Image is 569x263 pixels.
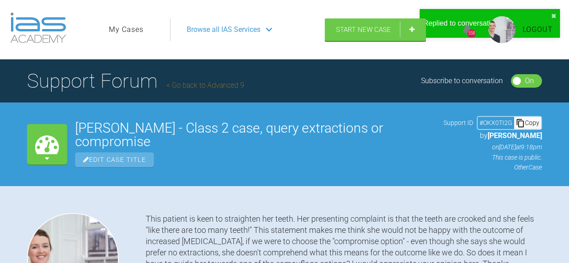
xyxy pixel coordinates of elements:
div: On [525,75,534,87]
span: Browse all IAS Services [187,24,260,36]
div: Copy [514,117,541,129]
p: Other Case [444,162,542,172]
a: Logout [523,24,553,36]
div: # OKX0TI2G [478,118,514,128]
span: Edit Case Title [75,152,154,167]
img: profile.png [488,16,515,43]
span: Support ID [444,118,473,128]
a: Start New Case [325,18,426,41]
p: This case is public. [444,152,542,162]
img: logo-light.3e3ef733.png [10,13,66,43]
a: My Cases [109,24,143,36]
span: Start New Case [336,26,391,34]
p: by [444,130,542,142]
p: on [DATE] at 9:18pm [444,142,542,152]
h1: Support Forum [27,65,244,97]
div: 558 [467,29,476,38]
div: Subscribe to conversation [421,75,503,87]
span: [PERSON_NAME] [488,131,542,140]
h2: [PERSON_NAME] - Class 2 case, query extractions or compromise [75,121,435,148]
a: Go back to Advanced 9 [166,81,244,89]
